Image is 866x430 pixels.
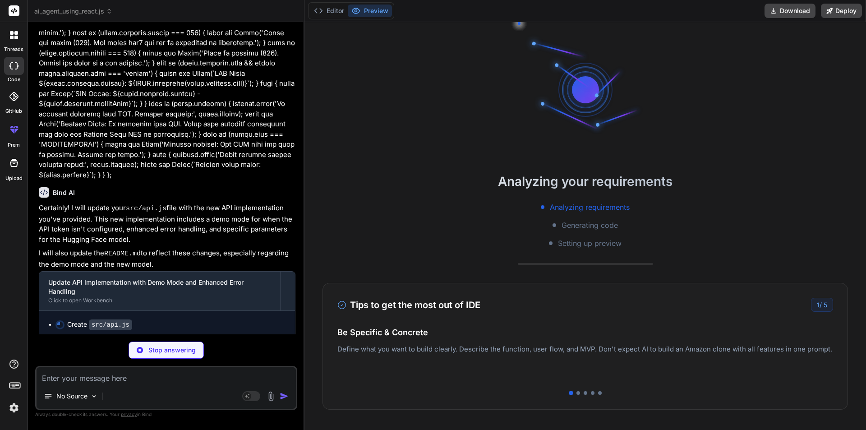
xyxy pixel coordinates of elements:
[8,76,20,83] label: code
[4,46,23,53] label: threads
[39,248,295,269] p: I will also update the to reflect these changes, especially regarding the demo mode and the new m...
[824,301,827,309] span: 5
[310,5,348,17] button: Editor
[5,107,22,115] label: GitHub
[67,320,132,329] div: Create
[821,4,862,18] button: Deploy
[558,238,622,249] span: Setting up preview
[765,4,815,18] button: Download
[562,220,618,231] span: Generating code
[811,298,833,312] div: /
[90,393,98,400] img: Pick Models
[121,412,137,417] span: privacy
[348,5,392,17] button: Preview
[48,297,271,304] div: Click to open Workbench
[56,392,88,401] p: No Source
[48,278,271,296] div: Update API Implementation with Demo Mode and Enhanced Error Handling
[35,410,297,419] p: Always double-check its answers. Your in Bind
[817,301,820,309] span: 1
[34,7,112,16] span: ai_agent_using_react.js
[266,391,276,402] img: attachment
[148,346,196,355] p: Stop answering
[5,175,23,182] label: Upload
[53,188,75,197] h6: Bind AI
[39,272,280,310] button: Update API Implementation with Demo Mode and Enhanced Error HandlingClick to open Workbench
[8,141,20,149] label: prem
[104,250,141,258] code: README.md
[337,298,480,312] h3: Tips to get the most out of IDE
[304,172,866,191] h2: Analyzing your requirements
[337,326,833,338] h4: Be Specific & Concrete
[89,319,132,330] code: src/api.js
[126,205,166,213] code: src/api.js
[550,202,630,213] span: Analyzing requirements
[6,400,22,416] img: settings
[39,203,295,245] p: Certainly! I will update your file with the new API implementation you've provided. This new impl...
[280,392,289,401] img: icon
